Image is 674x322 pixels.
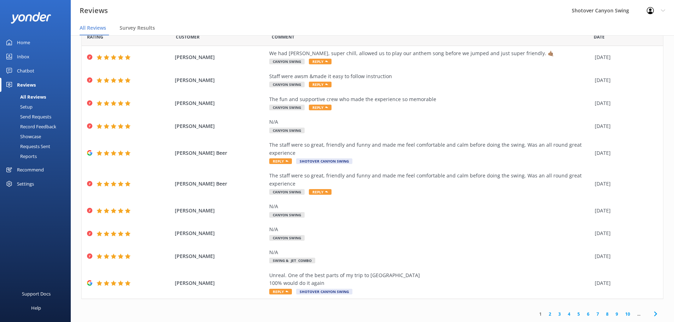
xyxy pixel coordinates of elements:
[4,122,71,131] a: Record Feedback
[536,311,545,317] a: 1
[269,212,305,218] span: Canyon Swing
[309,82,332,87] span: Reply
[4,151,37,161] div: Reports
[269,128,305,133] span: Canyon Swing
[603,311,612,317] a: 8
[595,76,654,84] div: [DATE]
[595,252,654,260] div: [DATE]
[4,102,71,112] a: Setup
[4,92,71,102] a: All Reviews
[272,34,294,40] span: Question
[4,92,46,102] div: All Reviews
[269,271,591,287] div: Unreal. One of the best parts of my trip to [GEOGRAPHIC_DATA] 100% would do it again
[269,118,591,126] div: N/A
[4,151,71,161] a: Reports
[269,172,591,188] div: The staff were so great, friendly and funny and made me feel comfortable and calm before doing th...
[4,112,51,122] div: Send Requests
[269,289,292,294] span: Reply
[269,235,305,241] span: Canyon Swing
[269,95,591,103] div: The fun and supportive crew who made the experience so memorable
[269,203,591,210] div: N/A
[175,229,266,237] span: [PERSON_NAME]
[175,76,266,84] span: [PERSON_NAME]
[4,122,56,131] div: Record Feedback
[4,141,50,151] div: Requests Sent
[4,131,41,141] div: Showcase
[17,177,34,191] div: Settings
[31,301,41,315] div: Help
[595,279,654,287] div: [DATE]
[175,252,266,260] span: [PERSON_NAME]
[80,5,108,16] h3: Reviews
[269,189,305,195] span: Canyon Swing
[583,311,593,317] a: 6
[594,34,605,40] span: Date
[595,53,654,61] div: [DATE]
[17,163,44,177] div: Recommend
[595,229,654,237] div: [DATE]
[595,180,654,188] div: [DATE]
[309,189,332,195] span: Reply
[17,35,30,49] div: Home
[120,24,155,31] span: Survey Results
[175,279,266,287] span: [PERSON_NAME]
[269,248,591,256] div: N/A
[269,141,591,157] div: The staff were so great, friendly and funny and made me feel comfortable and calm before doing th...
[593,311,603,317] a: 7
[17,49,29,64] div: Inbox
[634,311,644,317] span: ...
[574,311,583,317] a: 5
[176,34,200,40] span: Date
[4,112,71,122] a: Send Requests
[269,226,591,233] div: N/A
[564,311,574,317] a: 4
[545,311,555,317] a: 2
[269,258,315,263] span: Swing & Jet Combo
[595,99,654,107] div: [DATE]
[175,53,266,61] span: [PERSON_NAME]
[269,72,591,80] div: Staff were awsm &made it easy to follow instruction
[17,64,34,78] div: Chatbot
[4,141,71,151] a: Requests Sent
[309,105,332,110] span: Reply
[175,207,266,215] span: [PERSON_NAME]
[595,122,654,130] div: [DATE]
[269,105,305,110] span: Canyon Swing
[175,180,266,188] span: [PERSON_NAME] Beer
[87,34,103,40] span: Date
[175,122,266,130] span: [PERSON_NAME]
[296,289,352,294] span: Shotover Canyon Swing
[4,102,33,112] div: Setup
[17,78,36,92] div: Reviews
[175,149,266,157] span: [PERSON_NAME] Beer
[11,12,51,24] img: yonder-white-logo.png
[269,158,292,164] span: Reply
[269,49,591,57] div: We had [PERSON_NAME], super chill, allowed us to play our anthem song before we jumped and just s...
[595,149,654,157] div: [DATE]
[555,311,564,317] a: 3
[309,59,332,64] span: Reply
[296,158,352,164] span: Shotover Canyon Swing
[4,131,71,141] a: Showcase
[622,311,634,317] a: 10
[612,311,622,317] a: 9
[80,24,106,31] span: All Reviews
[595,207,654,215] div: [DATE]
[22,287,51,301] div: Support Docs
[269,82,305,87] span: Canyon Swing
[269,59,305,64] span: Canyon Swing
[175,99,266,107] span: [PERSON_NAME]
